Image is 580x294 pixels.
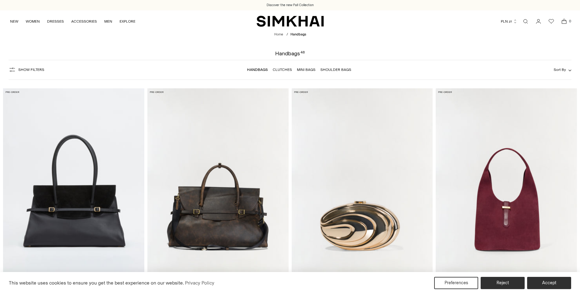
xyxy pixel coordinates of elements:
h1: Handbags [275,51,305,56]
a: Clutches [273,68,292,72]
span: Handbags [290,32,306,36]
a: Discover the new Fall Collection [267,3,314,8]
button: PLN zł [501,15,517,28]
a: Mini Bags [297,68,316,72]
a: DRESSES [47,15,64,28]
div: / [286,32,288,37]
span: Sort By [554,68,566,72]
a: Wishlist [545,15,557,28]
a: MEN [104,15,112,28]
nav: Linked collections [247,63,351,76]
button: Preferences [434,277,478,289]
a: Shoulder Bags [320,68,351,72]
button: Show Filters [9,65,44,75]
button: Reject [481,277,525,289]
a: Open search modal [519,15,532,28]
a: Handbags [247,68,268,72]
button: Accept [527,277,571,289]
a: Home [274,32,283,36]
a: WOMEN [26,15,40,28]
a: SIMKHAI [257,15,324,27]
a: Privacy Policy (opens in a new tab) [184,278,215,288]
a: Open cart modal [558,15,570,28]
nav: breadcrumbs [274,32,306,37]
div: 48 [301,51,305,56]
span: Show Filters [18,68,44,72]
a: Go to the account page [532,15,545,28]
a: NEW [10,15,18,28]
button: Sort By [554,66,571,73]
a: ACCESSORIES [71,15,97,28]
a: EXPLORE [120,15,135,28]
span: This website uses cookies to ensure you get the best experience on our website. [9,280,184,286]
span: 0 [567,18,573,24]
